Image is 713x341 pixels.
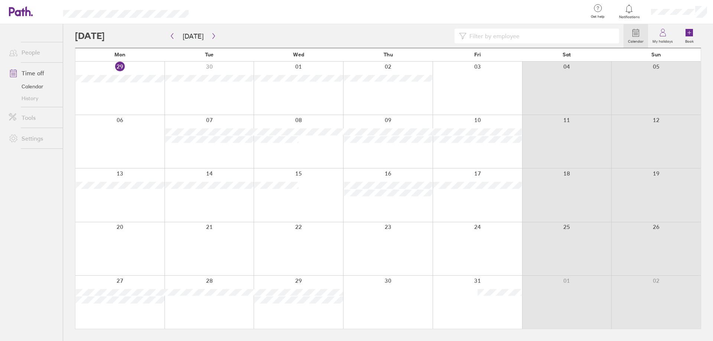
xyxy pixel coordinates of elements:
[624,37,648,44] label: Calendar
[563,52,571,58] span: Sat
[3,81,63,92] a: Calendar
[681,37,698,44] label: Book
[205,52,214,58] span: Tue
[177,30,209,42] button: [DATE]
[586,14,610,19] span: Get help
[617,15,641,19] span: Notifications
[651,52,661,58] span: Sun
[648,37,677,44] label: My holidays
[3,92,63,104] a: History
[474,52,481,58] span: Fri
[3,110,63,125] a: Tools
[114,52,126,58] span: Mon
[3,131,63,146] a: Settings
[466,29,615,43] input: Filter by employee
[617,4,641,19] a: Notifications
[3,45,63,60] a: People
[293,52,304,58] span: Wed
[677,24,701,48] a: Book
[384,52,393,58] span: Thu
[624,24,648,48] a: Calendar
[3,66,63,81] a: Time off
[648,24,677,48] a: My holidays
